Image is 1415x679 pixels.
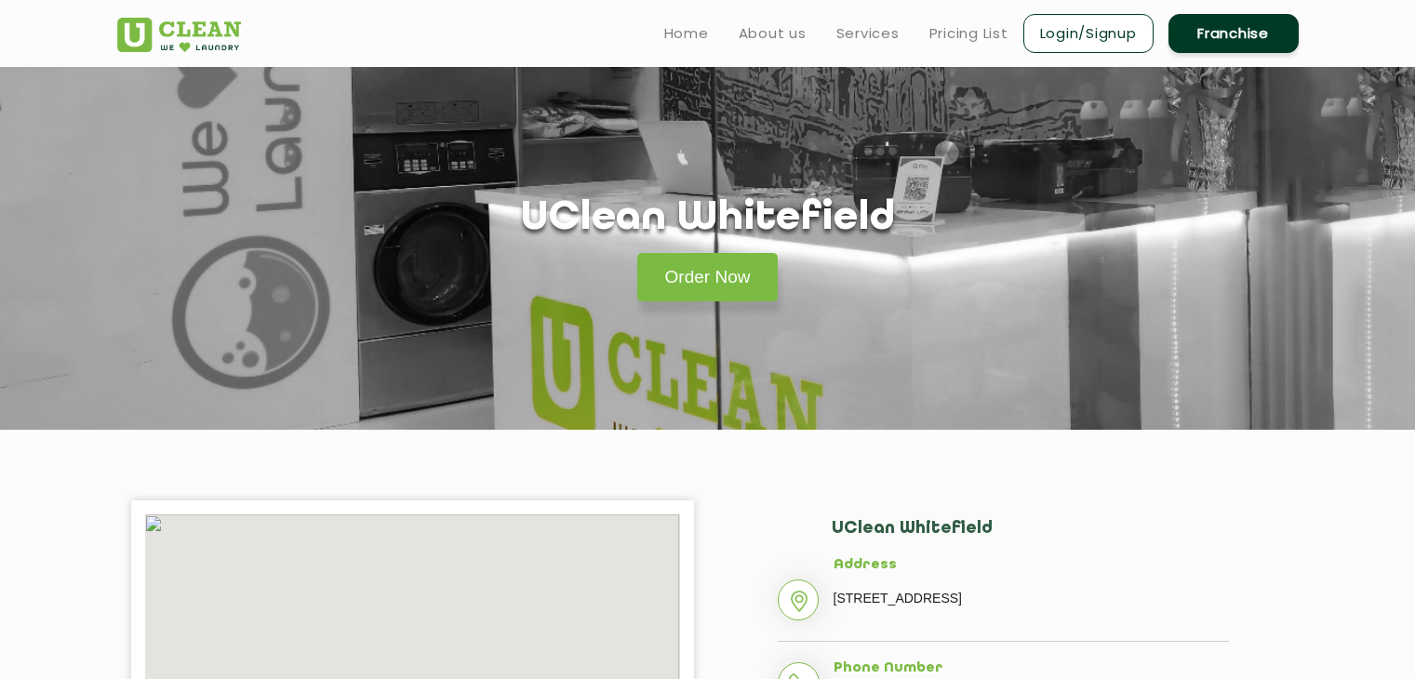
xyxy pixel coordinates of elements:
h5: Address [834,557,1229,574]
a: Services [836,22,900,45]
a: Pricing List [929,22,1008,45]
a: Franchise [1168,14,1299,53]
h5: Phone Number [834,660,1229,677]
h2: UClean Whitefield [832,519,1229,557]
a: Login/Signup [1023,14,1154,53]
a: Order Now [637,253,779,301]
img: UClean Laundry and Dry Cleaning [117,18,241,52]
p: [STREET_ADDRESS] [834,584,1229,612]
h1: UClean Whitefield [521,195,895,243]
a: About us [739,22,807,45]
a: Home [664,22,709,45]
